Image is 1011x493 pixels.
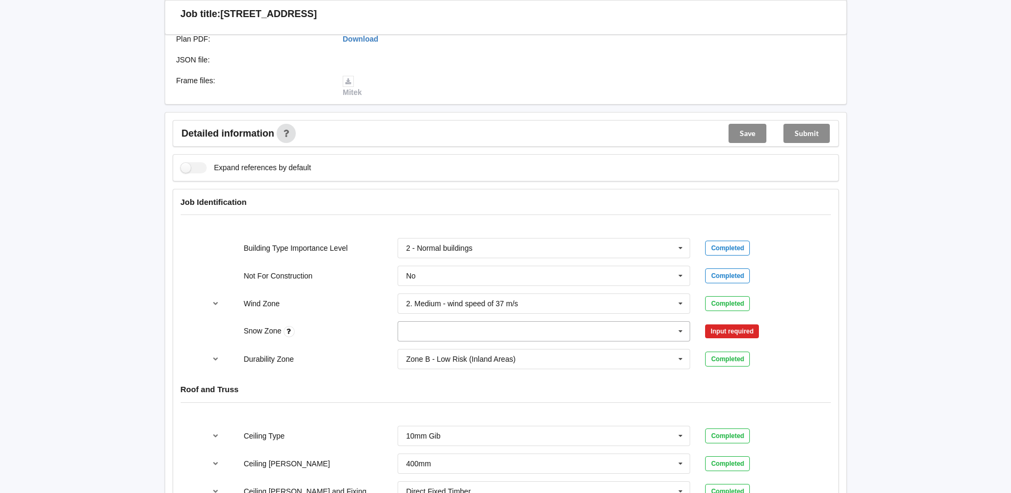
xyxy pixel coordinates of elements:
[244,244,347,252] label: Building Type Importance Level
[205,426,226,446] button: reference-toggle
[244,432,285,440] label: Ceiling Type
[406,272,416,280] div: No
[244,299,280,308] label: Wind Zone
[244,355,294,363] label: Durability Zone
[705,352,750,367] div: Completed
[205,349,226,369] button: reference-toggle
[406,355,515,363] div: Zone B - Low Risk (Inland Areas)
[705,241,750,256] div: Completed
[705,324,759,338] div: Input required
[181,197,831,207] h4: Job Identification
[705,268,750,283] div: Completed
[406,300,518,307] div: 2. Medium - wind speed of 37 m/s
[705,428,750,443] div: Completed
[406,244,473,252] div: 2 - Normal buildings
[244,459,330,468] label: Ceiling [PERSON_NAME]
[181,384,831,394] h4: Roof and Truss
[406,432,441,440] div: 10mm Gib
[182,129,274,138] span: Detailed information
[169,75,336,98] div: Frame files :
[221,8,317,20] h3: [STREET_ADDRESS]
[205,454,226,473] button: reference-toggle
[244,327,284,335] label: Snow Zone
[181,8,221,20] h3: Job title:
[705,456,750,471] div: Completed
[169,54,336,65] div: JSON file :
[705,296,750,311] div: Completed
[343,35,378,43] a: Download
[181,162,311,173] label: Expand references by default
[244,272,312,280] label: Not For Construction
[406,460,431,467] div: 400mm
[169,34,336,44] div: Plan PDF :
[343,76,362,97] a: Mitek
[205,294,226,313] button: reference-toggle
